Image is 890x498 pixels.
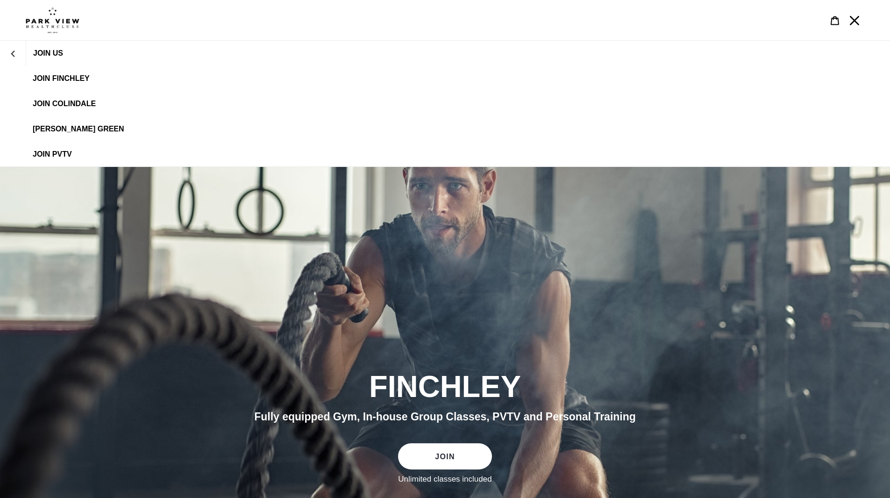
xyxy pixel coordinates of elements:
[398,474,491,484] label: Unlimited classes included
[26,7,79,33] img: Park view health clubs is a gym near you.
[33,150,72,159] span: JOIN PVTV
[33,100,96,108] span: JOIN Colindale
[845,10,864,30] button: Menu
[191,368,700,405] h2: FINCHLEY
[33,125,124,133] span: [PERSON_NAME] Green
[33,49,63,58] span: JOIN US
[254,411,636,423] span: Fully equipped Gym, In-house Group Classes, PVTV and Personal Training
[398,443,491,469] a: JOIN
[33,74,90,83] span: JOIN FINCHLEY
